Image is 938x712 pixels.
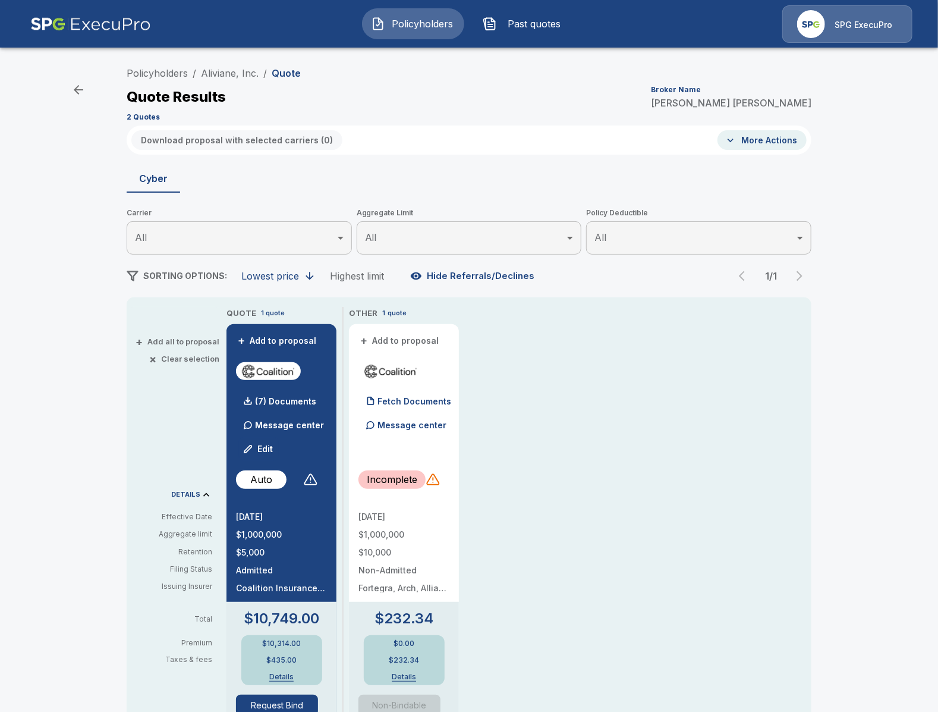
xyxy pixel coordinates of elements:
[330,270,384,282] div: Highest limit
[171,491,200,498] p: DETAILS
[474,8,576,39] button: Past quotes IconPast quotes
[483,17,497,31] img: Past quotes Icon
[835,19,892,31] p: SPG ExecuPro
[236,584,327,592] p: Coalition Insurance Solutions
[263,66,267,80] li: /
[127,67,188,79] a: Policyholders
[193,66,196,80] li: /
[255,397,316,406] p: (7) Documents
[365,231,377,243] span: All
[127,90,226,104] p: Quote Results
[382,308,385,318] p: 1
[389,657,419,664] p: $232.34
[127,207,352,219] span: Carrier
[127,66,301,80] nav: breadcrumb
[358,513,449,521] p: [DATE]
[201,67,259,79] a: Aliviane, Inc.
[226,308,256,319] p: QUOTE
[363,362,418,380] img: coalitioncyber
[377,419,446,431] p: Message center
[136,581,212,592] p: Issuing Insurer
[236,513,327,521] p: [DATE]
[136,616,222,623] p: Total
[782,5,912,43] a: Agency IconSPG ExecuPro
[152,355,219,363] button: ×Clear selection
[358,584,449,592] p: Fortegra, Arch, Allianz, Aspen, Vantage
[131,130,342,150] button: Download proposal with selected carriers (0)
[358,548,449,557] p: $10,000
[255,419,324,431] p: Message center
[362,8,464,39] button: Policyholders IconPolicyholders
[136,512,212,522] p: Effective Date
[258,673,306,680] button: Details
[388,308,407,318] p: quote
[358,334,442,347] button: +Add to proposal
[651,86,701,93] p: Broker Name
[236,334,319,347] button: +Add to proposal
[797,10,825,38] img: Agency Icon
[250,472,272,487] p: Auto
[127,114,160,121] p: 2 Quotes
[394,640,414,647] p: $0.00
[136,338,143,346] span: +
[594,231,606,243] span: All
[408,265,539,287] button: Hide Referrals/Declines
[244,611,319,626] p: $10,749.00
[759,271,783,281] p: 1 / 1
[651,98,811,108] p: [PERSON_NAME] [PERSON_NAME]
[236,531,327,539] p: $1,000,000
[261,308,285,318] p: 1 quote
[262,640,301,647] p: $10,314.00
[136,656,222,663] p: Taxes & fees
[266,657,297,664] p: $435.00
[138,338,219,346] button: +Add all to proposal
[136,639,222,647] p: Premium
[380,673,428,680] button: Details
[135,231,147,243] span: All
[349,308,377,319] p: OTHER
[136,564,212,575] p: Filing Status
[358,566,449,575] p: Non-Admitted
[390,17,455,31] span: Policyholders
[357,207,582,219] span: Aggregate Limit
[360,337,367,345] span: +
[149,355,156,363] span: ×
[136,529,212,540] p: Aggregate limit
[502,17,567,31] span: Past quotes
[143,271,227,281] span: SORTING OPTIONS:
[238,437,279,461] button: Edit
[241,362,296,380] img: coalitioncyberadmitted
[136,547,212,557] p: Retention
[238,337,245,345] span: +
[371,17,385,31] img: Policyholders Icon
[272,68,301,78] p: Quote
[236,548,327,557] p: $5,000
[377,397,451,406] p: Fetch Documents
[586,207,811,219] span: Policy Deductible
[30,5,151,43] img: AA Logo
[241,270,299,282] div: Lowest price
[717,130,807,150] button: More Actions
[374,611,433,626] p: $232.34
[127,164,180,193] button: Cyber
[236,566,327,575] p: Admitted
[358,531,449,539] p: $1,000,000
[367,472,417,487] p: Incomplete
